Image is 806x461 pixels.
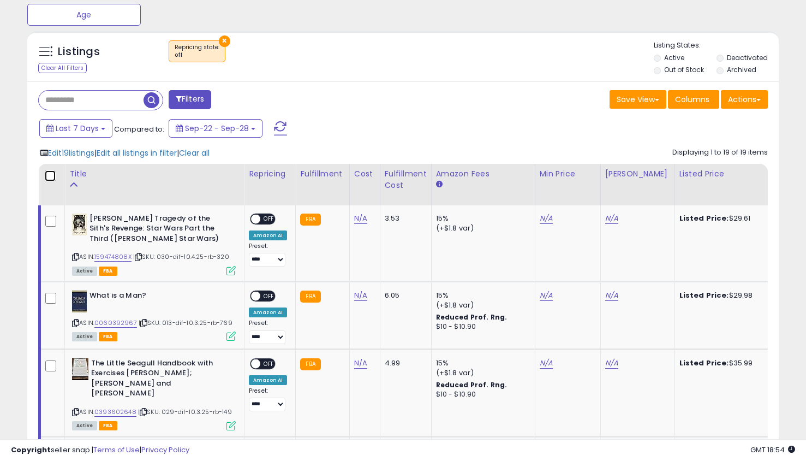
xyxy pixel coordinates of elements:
a: N/A [540,290,553,301]
a: N/A [605,290,618,301]
div: (+$1.8 var) [436,223,527,233]
button: × [219,36,230,47]
div: Min Price [540,168,596,180]
div: Amazon AI [249,308,287,317]
span: All listings currently available for purchase on Amazon [72,421,97,430]
label: Deactivated [727,53,768,62]
div: Amazon AI [249,375,287,385]
h5: Listings [58,44,100,60]
div: Preset: [249,320,287,344]
div: (+$1.8 var) [436,300,527,310]
div: Amazon Fees [436,168,530,180]
div: Cost [354,168,375,180]
span: OFF [260,214,278,223]
button: Filters [169,90,211,109]
span: OFF [260,359,278,368]
img: 51Sc52F+4LL._SL40_.jpg [72,214,87,235]
a: N/A [354,358,367,369]
b: [PERSON_NAME] Tragedy of the Sith's Revenge: Star Wars Part the Third ([PERSON_NAME] Star Wars) [89,214,222,247]
div: Fulfillment Cost [385,168,427,191]
div: 15% [436,358,527,368]
small: FBA [300,214,320,226]
div: 4.99 [385,358,423,368]
a: N/A [540,213,553,224]
button: Columns [668,90,719,109]
div: Displaying 1 to 19 of 19 items [672,147,768,158]
a: Terms of Use [93,445,140,455]
div: 3.53 [385,214,423,223]
div: Amazon AI [249,230,287,240]
a: N/A [605,213,618,224]
div: Repricing [249,168,291,180]
div: $10 - $10.90 [436,322,527,332]
div: Title [69,168,240,180]
span: Edit all listings in filter [97,147,177,158]
div: Preset: [249,243,287,267]
span: Edit 19 listings [48,147,94,158]
span: Last 7 Days [56,123,99,134]
b: Reduced Prof. Rng. [436,380,508,389]
div: ASIN: [72,291,236,340]
div: seller snap | | [11,445,189,456]
div: $10 - $10.90 [436,390,527,399]
img: 410N5Y38SEL._SL40_.jpg [72,291,87,312]
div: Listed Price [679,168,774,180]
small: Amazon Fees. [436,180,443,190]
a: 0393602648 [94,407,136,417]
span: FBA [99,332,117,341]
div: Fulfillment [300,168,344,180]
a: N/A [540,358,553,369]
div: Preset: [249,387,287,412]
button: Age [27,4,141,26]
a: 0060392967 [94,318,137,328]
div: $29.98 [679,291,770,300]
img: 41Ag+K5L4zL._SL40_.jpg [72,358,88,380]
b: Listed Price: [679,290,729,300]
span: | SKU: 013-dif-10.3.25-rb-769 [139,318,232,327]
b: What is a Man? [89,291,222,304]
b: The Little Seagull Handbook with Exercises [PERSON_NAME]; [PERSON_NAME] and [PERSON_NAME] [91,358,224,401]
span: Sep-22 - Sep-28 [185,123,249,134]
span: FBA [99,267,117,276]
span: OFF [260,291,278,300]
span: Compared to: [114,124,164,134]
div: off [175,51,219,59]
a: N/A [354,290,367,301]
div: | | [40,147,210,158]
b: Reduced Prof. Rng. [436,312,508,322]
div: (+$1.8 var) [436,368,527,378]
label: Archived [727,65,756,74]
button: Actions [721,90,768,109]
a: N/A [354,213,367,224]
p: Listing States: [654,40,779,51]
div: 15% [436,214,527,223]
button: Save View [610,90,666,109]
a: N/A [605,358,618,369]
button: Sep-22 - Sep-28 [169,119,262,138]
span: FBA [99,421,117,430]
div: Clear All Filters [38,63,87,73]
span: Repricing state : [175,43,219,60]
span: Columns [675,94,709,105]
a: Privacy Policy [141,445,189,455]
span: | SKU: 030-dif-10.4.25-rb-320 [133,252,229,261]
span: 2025-10-6 18:54 GMT [750,445,795,455]
button: Last 7 Days [39,119,112,138]
div: 6.05 [385,291,423,300]
div: ASIN: [72,214,236,274]
a: 159474808X [94,252,132,262]
div: $29.61 [679,214,770,223]
strong: Copyright [11,445,51,455]
small: FBA [300,358,320,370]
div: [PERSON_NAME] [605,168,670,180]
span: | SKU: 029-dif-10.3.25-rb-149 [138,407,232,416]
span: All listings currently available for purchase on Amazon [72,267,97,276]
div: $35.99 [679,358,770,368]
label: Out of Stock [664,65,704,74]
span: All listings currently available for purchase on Amazon [72,332,97,341]
b: Listed Price: [679,358,729,368]
label: Active [664,53,684,62]
span: Clear all [179,147,210,158]
b: Listed Price: [679,213,729,223]
div: 15% [436,291,527,300]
